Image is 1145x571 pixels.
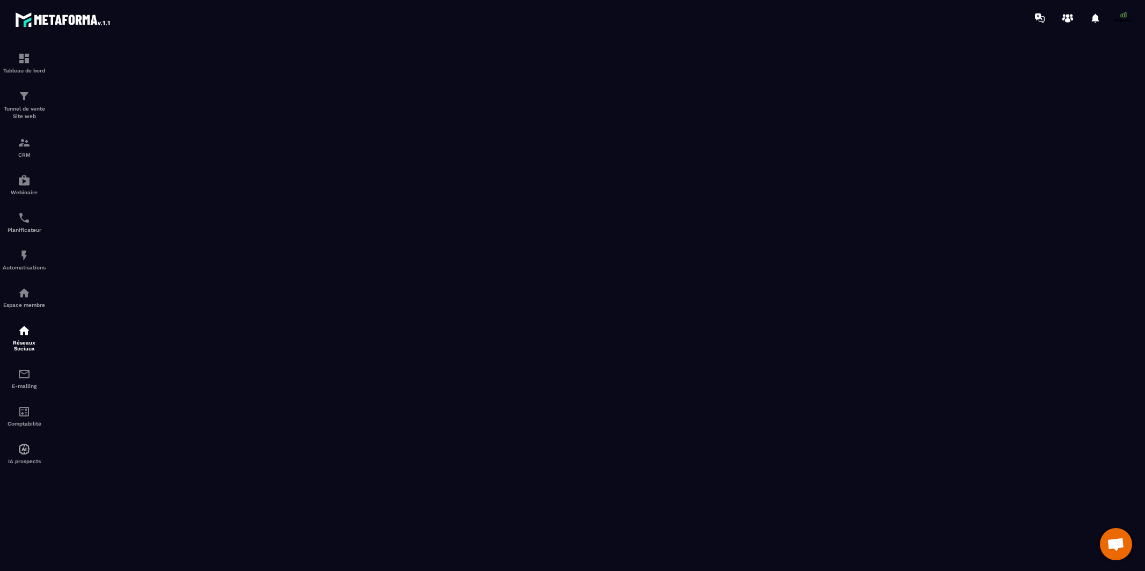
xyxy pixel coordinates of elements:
[3,128,46,166] a: formationformationCRM
[3,44,46,82] a: formationformationTableau de bord
[18,368,31,380] img: email
[18,174,31,187] img: automations
[18,52,31,65] img: formation
[18,211,31,224] img: scheduler
[3,302,46,308] p: Espace membre
[18,324,31,337] img: social-network
[3,68,46,74] p: Tableau de bord
[18,90,31,103] img: formation
[3,105,46,120] p: Tunnel de vente Site web
[3,421,46,427] p: Comptabilité
[18,443,31,456] img: automations
[3,152,46,158] p: CRM
[3,166,46,203] a: automationsautomationsWebinaire
[3,279,46,316] a: automationsautomationsEspace membre
[3,241,46,279] a: automationsautomationsAutomatisations
[3,265,46,270] p: Automatisations
[3,227,46,233] p: Planificateur
[18,136,31,149] img: formation
[18,287,31,299] img: automations
[3,82,46,128] a: formationformationTunnel de vente Site web
[3,316,46,360] a: social-networksocial-networkRéseaux Sociaux
[15,10,112,29] img: logo
[3,340,46,352] p: Réseaux Sociaux
[3,458,46,464] p: IA prospects
[3,203,46,241] a: schedulerschedulerPlanificateur
[3,383,46,389] p: E-mailing
[3,189,46,195] p: Webinaire
[3,397,46,435] a: accountantaccountantComptabilité
[3,360,46,397] a: emailemailE-mailing
[18,405,31,418] img: accountant
[18,249,31,262] img: automations
[1100,528,1132,560] a: Ouvrir le chat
